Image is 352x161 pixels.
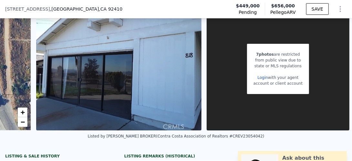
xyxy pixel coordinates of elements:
[99,6,122,12] span: , CA 92410
[50,6,122,12] span: , [GEOGRAPHIC_DATA]
[270,9,296,15] span: Pellego ARV
[21,118,25,126] span: −
[18,117,27,127] a: Zoom out
[271,3,295,8] span: $656,000
[36,7,202,130] img: Sale: 166102466 Parcel: 15013984
[21,108,25,116] span: +
[268,75,299,80] span: with your agent
[236,3,260,9] span: $449,000
[5,154,109,160] div: LISTING & SALE HISTORY
[306,3,329,15] button: SAVE
[254,57,303,63] div: from public view due to
[256,52,274,57] span: 7 photos
[254,52,303,57] div: are restricted
[124,154,228,159] div: Listing Remarks (Historical)
[239,9,257,15] span: Pending
[254,63,303,69] div: state or MLS regulations
[334,3,347,15] button: Show Options
[5,6,50,12] span: [STREET_ADDRESS]
[254,80,303,86] div: account or client account
[257,75,268,80] a: Login
[88,134,264,138] div: Listed by [PERSON_NAME] BROKER (Contra Costa Association of Realtors #CREV23054042)
[18,108,27,117] a: Zoom in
